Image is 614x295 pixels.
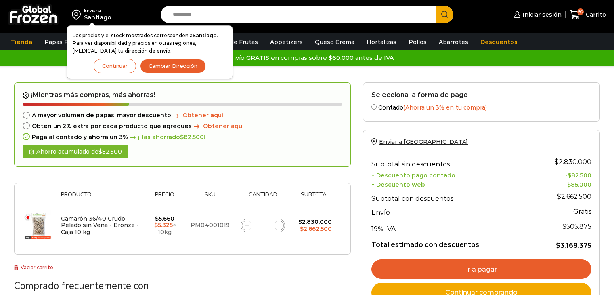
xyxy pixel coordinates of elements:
th: Envío [371,204,532,219]
th: Total estimado con descuentos [371,235,532,250]
button: Continuar [94,59,136,73]
span: $ [567,181,571,188]
a: Tienda [7,34,36,50]
td: - [532,170,591,179]
bdi: 85.000 [567,181,591,188]
label: Contado [371,103,591,111]
img: address-field-icon.svg [72,8,84,21]
bdi: 3.168.375 [556,242,591,249]
th: 19% IVA [371,219,532,235]
span: $ [568,172,571,179]
bdi: 2.830.000 [298,218,332,225]
span: ¡Has ahorrado ! [128,134,205,141]
td: × 10kg [143,204,186,247]
span: $ [562,223,566,230]
span: Obtener aqui [203,122,244,130]
span: $ [180,133,184,141]
span: Iniciar sesión [520,11,562,19]
a: Vaciar carrito [14,264,53,270]
h2: ¡Mientras más compras, más ahorras! [23,91,342,99]
a: Iniciar sesión [512,6,561,23]
th: Producto [57,192,143,204]
a: Pollos [404,34,431,50]
bdi: 82.500 [98,148,122,155]
div: Santiago [84,13,111,21]
a: Camarón 36/40 Crudo Pelado sin Vena - Bronze - Caja 10 kg [61,215,139,236]
span: $ [298,218,302,225]
a: Obtener aqui [171,112,223,119]
p: Los precios y el stock mostrados corresponden a . Para ver disponibilidad y precios en otras regi... [73,32,227,55]
a: Queso Crema [311,34,358,50]
strong: Santiago [193,32,217,38]
th: Precio [143,192,186,204]
span: Carrito [584,11,606,19]
bdi: 5.660 [155,215,174,222]
th: Subtotal con descuentos [371,188,532,204]
th: + Descuento web [371,179,532,188]
bdi: 82.500 [568,172,591,179]
input: Contado(Ahorra un 3% en tu compra) [371,104,377,110]
span: Comprado frecuentemente con [14,279,149,292]
a: Pulpa de Frutas [207,34,262,50]
span: $ [556,242,560,249]
button: Search button [436,6,453,23]
div: Obtén un 2% extra por cada producto que agregues [23,123,342,130]
span: Enviar a [GEOGRAPHIC_DATA] [379,138,468,145]
td: - [532,179,591,188]
span: 505.875 [562,223,591,230]
span: Obtener aqui [182,112,223,119]
a: Descuentos [476,34,522,50]
th: + Descuento pago contado [371,170,532,179]
th: Cantidad [234,192,292,204]
th: Sku [186,192,234,204]
bdi: 82.500 [180,133,204,141]
strong: Gratis [573,208,591,215]
span: 50 [577,8,584,15]
span: (Ahorra un 3% en tu compra) [403,104,487,111]
span: $ [300,225,304,232]
div: Ahorro acumulado de [23,145,128,159]
div: Enviar a [84,8,111,13]
button: Cambiar Dirección [140,59,206,73]
span: $ [557,193,561,200]
a: 50 Carrito [570,5,606,24]
span: $ [155,215,159,222]
a: Enviar a [GEOGRAPHIC_DATA] [371,138,468,145]
th: Subtotal [292,192,338,204]
a: Appetizers [266,34,307,50]
a: Abarrotes [435,34,472,50]
div: Paga al contado y ahorra un 3% [23,134,342,141]
bdi: 2.662.500 [300,225,332,232]
bdi: 5.325 [154,221,173,229]
span: $ [154,221,158,229]
div: A mayor volumen de papas, mayor descuento [23,112,342,119]
a: Obtener aqui [192,123,244,130]
a: Ir a pagar [371,259,591,279]
h2: Selecciona la forma de pago [371,91,591,99]
input: Product quantity [257,220,268,231]
a: Papas Fritas [40,34,85,50]
bdi: 2.662.500 [557,193,591,200]
td: PM04001019 [186,204,234,247]
a: Hortalizas [363,34,400,50]
span: $ [555,158,559,166]
bdi: 2.830.000 [555,158,591,166]
th: Subtotal sin descuentos [371,154,532,170]
span: $ [98,148,102,155]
